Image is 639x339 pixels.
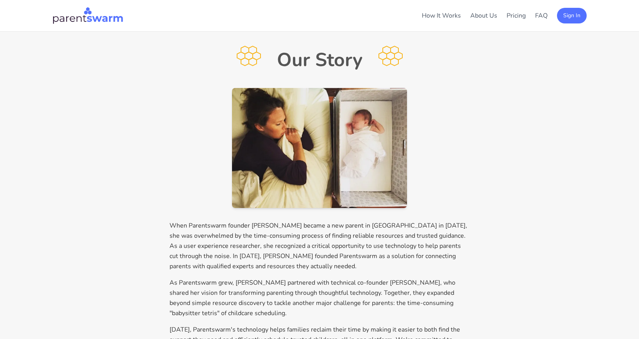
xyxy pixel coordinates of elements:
a: About Us [470,11,497,20]
img: Parentswarm Logo [52,6,123,25]
img: Parent and baby sleeping peacefully [232,88,407,208]
p: When Parentswarm founder [PERSON_NAME] became a new parent in [GEOGRAPHIC_DATA] in [DATE], she wa... [170,221,469,271]
button: Sign In [557,8,587,23]
h1: Our Story [277,50,362,69]
a: Pricing [507,11,526,20]
a: Sign In [557,11,587,20]
p: As Parentswarm grew, [PERSON_NAME] partnered with technical co-founder [PERSON_NAME], who shared ... [170,278,469,318]
a: FAQ [535,11,548,20]
a: How It Works [422,11,461,20]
